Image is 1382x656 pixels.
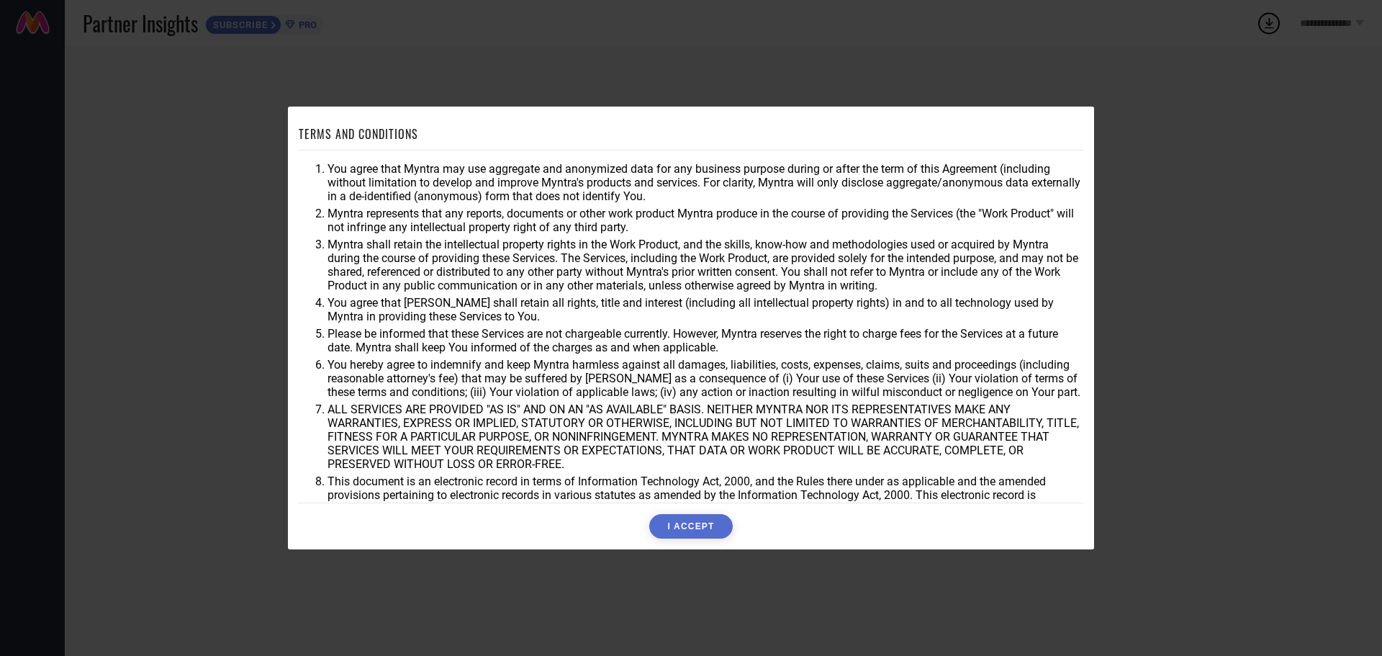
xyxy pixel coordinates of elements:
[328,358,1083,399] li: You hereby agree to indemnify and keep Myntra harmless against all damages, liabilities, costs, e...
[328,475,1083,516] li: This document is an electronic record in terms of Information Technology Act, 2000, and the Rules...
[299,125,418,143] h1: TERMS AND CONDITIONS
[328,162,1083,203] li: You agree that Myntra may use aggregate and anonymized data for any business purpose during or af...
[649,514,732,539] button: I ACCEPT
[328,327,1083,354] li: Please be informed that these Services are not chargeable currently. However, Myntra reserves the...
[328,207,1083,234] li: Myntra represents that any reports, documents or other work product Myntra produce in the course ...
[328,296,1083,323] li: You agree that [PERSON_NAME] shall retain all rights, title and interest (including all intellect...
[328,403,1083,471] li: ALL SERVICES ARE PROVIDED "AS IS" AND ON AN "AS AVAILABLE" BASIS. NEITHER MYNTRA NOR ITS REPRESEN...
[328,238,1083,292] li: Myntra shall retain the intellectual property rights in the Work Product, and the skills, know-ho...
